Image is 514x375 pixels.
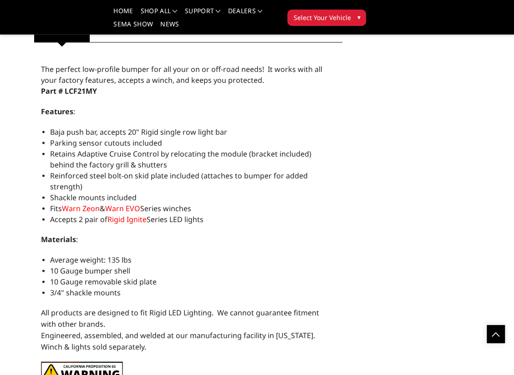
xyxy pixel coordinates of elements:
span: : [41,106,75,117]
span: igid Ignite [112,214,147,224]
span: Series winches [140,203,191,213]
span: ▾ [357,12,360,22]
strong: Features [41,106,73,117]
span: Baja push bar, accepts 20" Rigid single row light bar [50,127,227,137]
span: & [100,203,105,213]
a: News [160,21,179,34]
span: Reinforced steel bolt-on skid plate included (attaches to bumper for added strength) [50,171,308,192]
span: : [41,234,78,244]
span: Engineered, assembled, and welded at our manufacturing facility in [US_STATE]. [41,330,315,340]
span: All products are designed to fit Rigid LED Lighting. We cannot guarantee fitment with other brands. [41,308,319,329]
span: Shackle mounts included [50,193,137,203]
span: 10 Gauge removable skid plate [50,277,157,287]
span: Accepts 2 pair of [50,214,107,224]
button: Select Your Vehicle [287,10,366,26]
span: Average weight: 135 lbs [50,255,132,265]
span: 3/4" shackle mounts [50,288,121,298]
span: Winch & lights sold separately. [41,342,146,352]
a: Click to Top [487,325,505,343]
a: Support [185,8,221,21]
strong: Materials [41,234,76,244]
a: Dealers [228,8,263,21]
span: Parking sensor cutouts included [50,138,162,148]
span: Retains Adaptive Cruise Control by relocating the module (bracket included) behind the factory gr... [50,149,311,170]
span: Select Your Vehicle [293,13,351,22]
a: Warn Zeon [62,203,100,213]
span: R [107,214,112,224]
a: SEMA Show [113,21,153,34]
a: Warn EVO [105,203,140,213]
span: Fits [50,203,62,213]
span: Series LED lights [147,214,204,224]
span: 10 Gauge bumper shell [50,266,130,276]
span: The perfect low-profile bumper for all your on or off-road needs! It works with all your factory ... [41,64,322,85]
a: Home [113,8,133,21]
span: Part # LCF21MY [41,86,97,96]
a: Rigid Ignite [107,214,147,224]
a: shop all [141,8,178,21]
